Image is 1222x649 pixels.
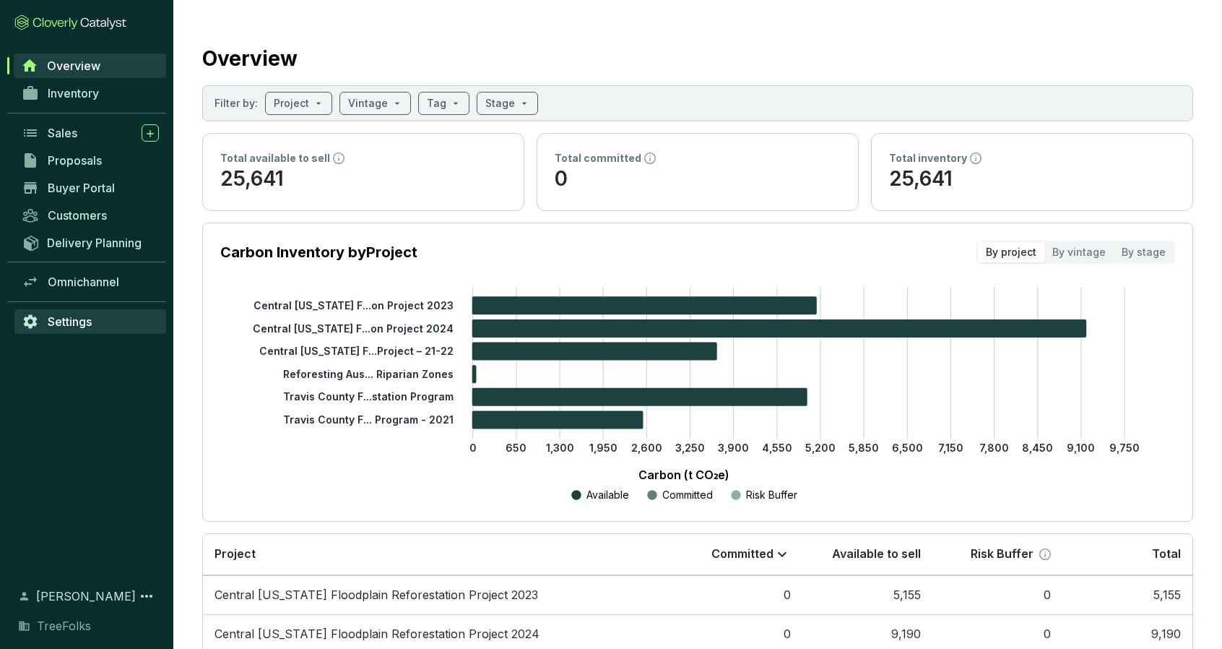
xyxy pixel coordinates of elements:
span: Overview [47,59,100,73]
span: Buyer Portal [48,181,115,195]
span: Sales [48,126,77,140]
span: Inventory [48,86,99,100]
tspan: 1,950 [589,442,617,454]
span: Omnichannel [48,275,119,289]
p: Committed [711,546,773,562]
tspan: 5,850 [849,442,879,454]
p: Total inventory [889,151,967,166]
a: Sales [14,121,166,145]
a: Omnichannel [14,270,166,294]
a: Settings [14,309,166,334]
tspan: Reforesting Aus... Riparian Zones [283,368,454,380]
tspan: 7,800 [979,442,1009,454]
p: 25,641 [220,166,506,193]
a: Overview [14,53,166,78]
div: By project [978,242,1044,262]
p: 0 [555,166,841,193]
tspan: 5,200 [805,442,836,454]
div: By stage [1114,242,1174,262]
a: Buyer Portal [14,176,166,200]
p: Carbon (t CO₂e) [242,466,1125,483]
p: Committed [662,488,713,502]
th: Available to sell [802,534,932,575]
span: Settings [48,314,92,329]
th: Total [1062,534,1192,575]
tspan: 0 [469,442,477,454]
p: Filter by: [214,96,258,111]
p: Risk Buffer [971,546,1033,562]
a: Proposals [14,148,166,173]
tspan: 7,150 [938,442,963,454]
tspan: 3,250 [675,442,705,454]
a: Delivery Planning [14,231,166,254]
th: Project [203,534,672,575]
tspan: Travis County F... Program - 2021 [283,413,454,426]
tspan: 9,100 [1067,442,1095,454]
div: segmented control [976,241,1175,264]
tspan: 9,750 [1109,442,1140,454]
div: By vintage [1044,242,1114,262]
tspan: 650 [506,442,526,454]
td: 5,155 [1062,575,1192,615]
p: Total committed [555,151,641,166]
tspan: 3,900 [718,442,749,454]
td: 0 [932,575,1062,615]
tspan: Central [US_STATE] F...on Project 2023 [253,299,454,311]
tspan: Central [US_STATE] F...on Project 2024 [253,322,454,334]
td: Central Texas Floodplain Reforestation Project 2023 [203,575,672,615]
p: 25,641 [889,166,1175,193]
a: Customers [14,203,166,228]
td: 5,155 [802,575,932,615]
tspan: 2,600 [631,442,662,454]
p: Total available to sell [220,151,330,166]
p: Risk Buffer [746,488,797,502]
tspan: 8,450 [1022,442,1053,454]
tspan: 4,550 [762,442,792,454]
a: Inventory [14,81,166,106]
span: Delivery Planning [47,236,142,250]
td: 0 [672,575,802,615]
span: Customers [48,208,107,223]
p: Carbon Inventory by Project [220,242,417,262]
tspan: Central [US_STATE] F...Project – 21-22 [259,345,454,357]
span: TreeFolks [37,617,91,635]
tspan: Travis County F...station Program [283,390,454,403]
span: Proposals [48,153,102,168]
p: Available [586,488,629,502]
span: [PERSON_NAME] [36,588,136,605]
tspan: 1,300 [546,442,574,454]
h2: Overview [202,43,298,74]
tspan: 6,500 [892,442,923,454]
